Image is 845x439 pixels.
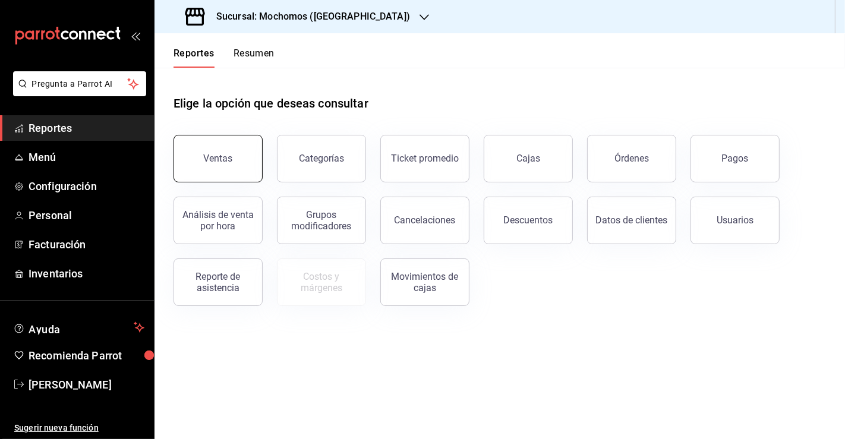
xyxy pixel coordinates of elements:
div: Categorías [299,153,344,164]
div: Ventas [204,153,233,164]
div: Datos de clientes [596,214,668,226]
div: Pagos [722,153,749,164]
span: Pregunta a Parrot AI [32,78,128,90]
div: Movimientos de cajas [388,271,462,293]
span: Menú [29,149,144,165]
button: open_drawer_menu [131,31,140,40]
div: Grupos modificadores [285,209,358,232]
div: Reporte de asistencia [181,271,255,293]
span: Recomienda Parrot [29,348,144,364]
button: Cajas [484,135,573,182]
span: Facturación [29,236,144,252]
button: Descuentos [484,197,573,244]
button: Ticket promedio [380,135,469,182]
button: Usuarios [690,197,780,244]
span: Reportes [29,120,144,136]
button: Grupos modificadores [277,197,366,244]
button: Órdenes [587,135,676,182]
button: Contrata inventarios para ver este reporte [277,258,366,306]
div: Costos y márgenes [285,271,358,293]
div: Ticket promedio [391,153,459,164]
span: [PERSON_NAME] [29,377,144,393]
a: Pregunta a Parrot AI [8,86,146,99]
span: Ayuda [29,320,129,334]
button: Movimientos de cajas [380,258,469,306]
h1: Elige la opción que deseas consultar [174,94,368,112]
div: navigation tabs [174,48,275,68]
span: Sugerir nueva función [14,422,144,434]
button: Datos de clientes [587,197,676,244]
button: Análisis de venta por hora [174,197,263,244]
div: Cancelaciones [395,214,456,226]
button: Pagos [690,135,780,182]
button: Reportes [174,48,215,68]
button: Ventas [174,135,263,182]
div: Descuentos [504,214,553,226]
div: Usuarios [717,214,753,226]
h3: Sucursal: Mochomos ([GEOGRAPHIC_DATA]) [207,10,410,24]
div: Análisis de venta por hora [181,209,255,232]
button: Reporte de asistencia [174,258,263,306]
button: Resumen [234,48,275,68]
div: Órdenes [614,153,649,164]
button: Pregunta a Parrot AI [13,71,146,96]
button: Cancelaciones [380,197,469,244]
span: Personal [29,207,144,223]
span: Configuración [29,178,144,194]
div: Cajas [516,153,540,164]
button: Categorías [277,135,366,182]
span: Inventarios [29,266,144,282]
